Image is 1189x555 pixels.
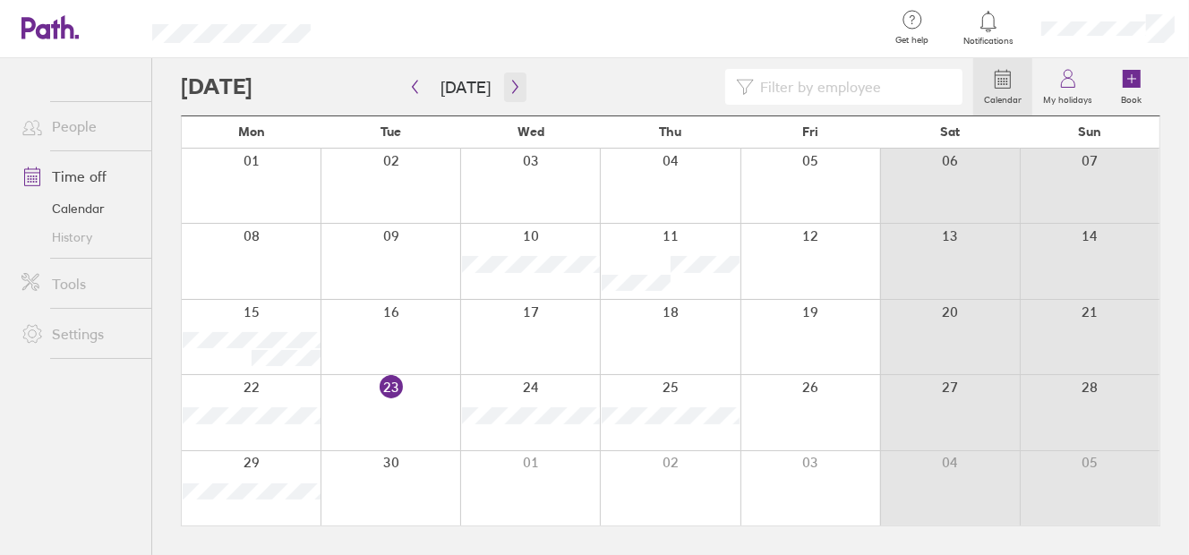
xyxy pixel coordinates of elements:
button: [DATE] [426,73,505,102]
a: Time off [7,158,151,194]
a: History [7,223,151,252]
span: Sat [940,124,960,139]
label: My holidays [1032,90,1103,106]
span: Notifications [960,36,1018,47]
a: Calendar [7,194,151,223]
span: Sun [1078,124,1101,139]
a: Tools [7,266,151,302]
a: Book [1103,58,1160,115]
span: Tue [381,124,402,139]
input: Filter by employee [754,70,953,104]
span: Fri [802,124,818,139]
a: Settings [7,316,151,352]
span: Thu [660,124,682,139]
a: Notifications [960,9,1018,47]
a: Calendar [973,58,1032,115]
span: Wed [518,124,544,139]
label: Book [1111,90,1153,106]
span: Mon [238,124,265,139]
a: People [7,108,151,144]
span: Get help [884,35,942,46]
a: My holidays [1032,58,1103,115]
label: Calendar [973,90,1032,106]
